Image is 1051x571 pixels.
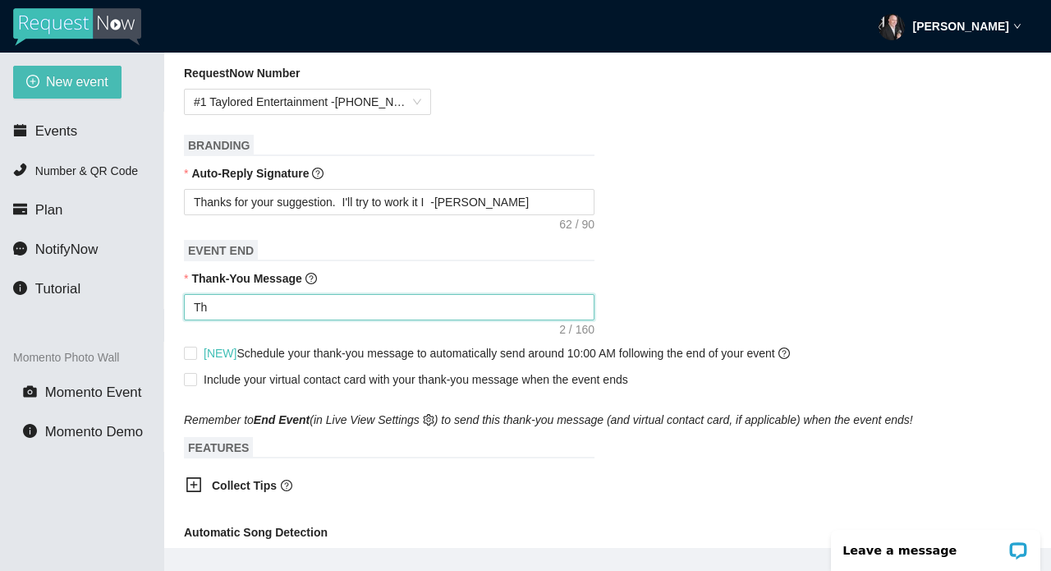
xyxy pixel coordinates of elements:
[1013,22,1021,30] span: down
[46,71,108,92] span: New event
[184,189,594,215] textarea: Thanks for your suggestion. I'll try to work it I -[PERSON_NAME]
[305,273,317,284] span: question-circle
[13,242,27,256] span: message
[23,424,37,438] span: info-circle
[35,242,98,257] span: NotifyNow
[194,90,421,114] span: #1 Taylored Entertainment - [PHONE_NUMBER]
[184,413,913,426] i: Remember to (in Live View Settings ) to send this thank-you message (and virtual contact card, if...
[778,348,790,359] span: question-circle
[204,347,790,360] span: Schedule your thank-you message to automatically send around 10:00 AM following the end of your e...
[23,385,37,398] span: camera
[820,519,1051,571] iframe: LiveChat chat widget
[254,413,310,426] b: End Event
[423,414,434,426] span: setting
[35,164,138,177] span: Number & QR Code
[184,294,594,320] textarea: Th
[191,272,301,285] b: Thank-You Message
[204,347,236,360] span: [NEW]
[172,467,583,507] div: Collect Tipsquestion-circle
[13,281,27,295] span: info-circle
[312,168,324,179] span: question-circle
[26,75,39,90] span: plus-circle
[281,480,292,491] span: question-circle
[184,437,253,458] span: FEATURES
[35,123,77,139] span: Events
[35,202,63,218] span: Plan
[191,167,309,180] b: Auto-Reply Signature
[13,66,122,99] button: plus-circleNew event
[45,424,143,440] span: Momento Demo
[13,123,27,137] span: calendar
[45,385,142,400] span: Momento Event
[212,479,277,492] b: Collect Tips
[13,163,27,177] span: phone
[13,8,141,46] img: RequestNow
[913,20,1009,33] strong: [PERSON_NAME]
[204,373,628,386] span: Include your virtual contact card with your thank-you message when the event ends
[13,202,27,216] span: credit-card
[184,64,301,82] b: RequestNow Number
[184,523,328,541] b: Automatic Song Detection
[186,477,202,493] span: plus-square
[184,240,258,261] span: EVENT END
[184,135,254,156] span: BRANDING
[35,281,80,297] span: Tutorial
